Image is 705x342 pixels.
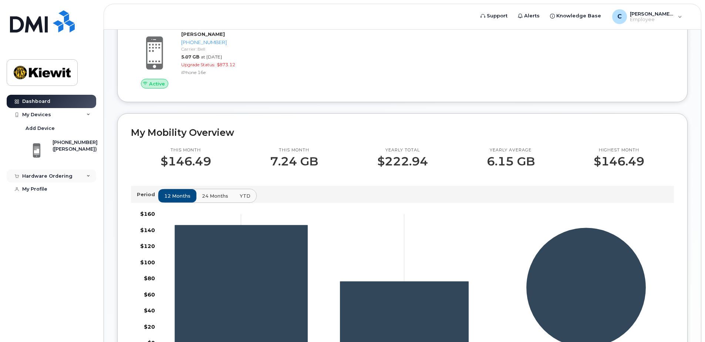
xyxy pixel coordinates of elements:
tspan: $40 [144,307,155,314]
tspan: $120 [140,243,155,249]
p: Highest month [594,147,644,153]
p: 7.24 GB [270,155,318,168]
p: This month [270,147,318,153]
span: C [617,12,622,21]
div: Courtney.Robia [607,9,687,24]
a: Support [475,9,513,23]
div: Carrier: Bell [181,46,257,52]
strong: [PERSON_NAME] [181,31,225,37]
p: Period [137,191,158,198]
p: $146.49 [594,155,644,168]
div: iPhone 16e [181,69,257,76]
p: Yearly total [377,147,428,153]
span: Support [487,12,507,20]
h2: My Mobility Overview [131,127,674,138]
p: $146.49 [161,155,211,168]
span: Employee [630,17,674,23]
a: Knowledge Base [545,9,606,23]
span: Knowledge Base [556,12,601,20]
tspan: $20 [144,323,155,330]
p: This month [161,147,211,153]
a: Alerts [513,9,545,23]
tspan: $140 [140,227,155,234]
span: [PERSON_NAME].[PERSON_NAME] [630,11,674,17]
span: Alerts [524,12,540,20]
span: at [DATE] [201,54,222,60]
tspan: $160 [140,211,155,217]
p: 6.15 GB [487,155,535,168]
span: Upgrade Status: [181,62,215,67]
p: Yearly average [487,147,535,153]
tspan: $80 [144,275,155,282]
span: $873.12 [217,62,235,67]
tspan: $60 [144,291,155,298]
span: YTD [240,192,250,199]
a: Active[PERSON_NAME][PHONE_NUMBER]Carrier: Bell5.07 GBat [DATE]Upgrade Status:$873.12iPhone 16e [131,31,260,88]
tspan: $100 [140,259,155,266]
span: 5.07 GB [181,54,199,60]
span: Active [149,80,165,87]
span: 24 months [202,192,228,199]
iframe: Messenger Launcher [673,310,699,336]
p: $222.94 [377,155,428,168]
div: [PHONE_NUMBER] [181,39,257,46]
